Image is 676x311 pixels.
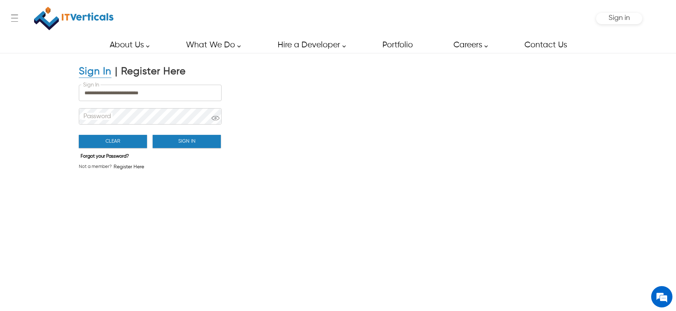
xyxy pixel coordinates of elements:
a: Hire a Developer [269,37,350,53]
a: Careers [445,37,492,53]
div: Sign In [79,65,111,78]
a: Portfolio [374,37,420,53]
button: Sign In [153,135,221,148]
button: Clear [79,135,147,148]
img: IT Verticals Inc [34,4,114,33]
a: What We Do [178,37,245,53]
a: Contact Us [516,37,574,53]
a: About Us [102,37,153,53]
span: Register Here [114,163,144,170]
div: | [115,65,118,78]
a: Sign in [609,16,630,21]
span: Not a member? [79,163,112,170]
span: Sign in [609,14,630,22]
button: Forgot your Password? [79,152,131,161]
div: Register Here [121,65,186,78]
